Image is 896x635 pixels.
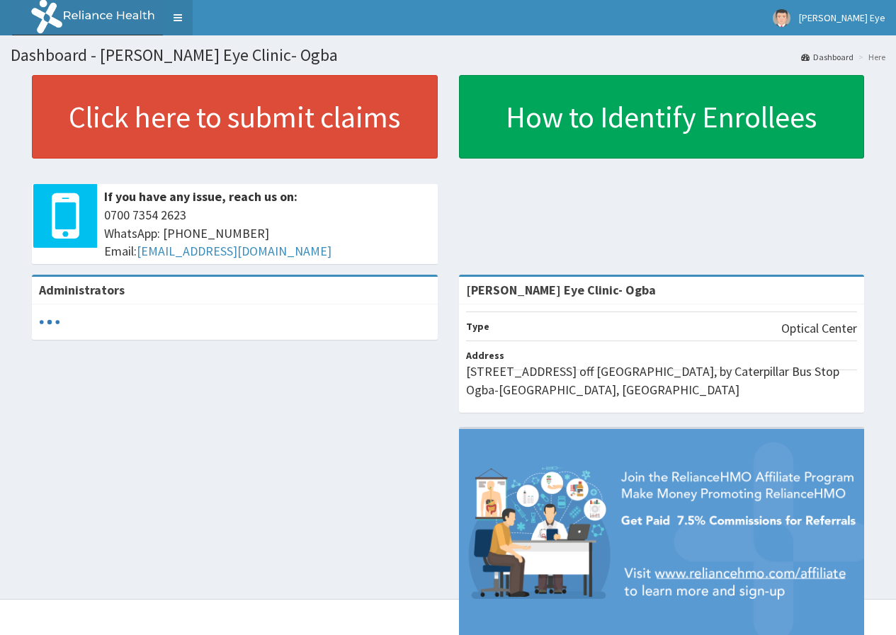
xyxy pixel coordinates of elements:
[11,46,885,64] h1: Dashboard - [PERSON_NAME] Eye Clinic- Ogba
[137,243,331,259] a: [EMAIL_ADDRESS][DOMAIN_NAME]
[773,9,790,27] img: User Image
[104,206,431,261] span: 0700 7354 2623 WhatsApp: [PHONE_NUMBER] Email:
[801,51,854,63] a: Dashboard
[459,75,865,159] a: How to Identify Enrollees
[781,319,857,338] p: Optical Center
[466,282,656,298] strong: [PERSON_NAME] Eye Clinic- Ogba
[855,51,885,63] li: Here
[39,311,60,333] svg: audio-loading
[104,188,297,205] b: If you have any issue, reach us on:
[32,75,438,159] a: Click here to submit claims
[799,11,885,24] span: [PERSON_NAME] Eye
[466,320,489,333] b: Type
[39,282,125,298] b: Administrators
[466,349,504,362] b: Address
[466,362,858,399] p: [STREET_ADDRESS] off [GEOGRAPHIC_DATA], by Caterpillar Bus Stop Ogba-[GEOGRAPHIC_DATA], [GEOGRAPH...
